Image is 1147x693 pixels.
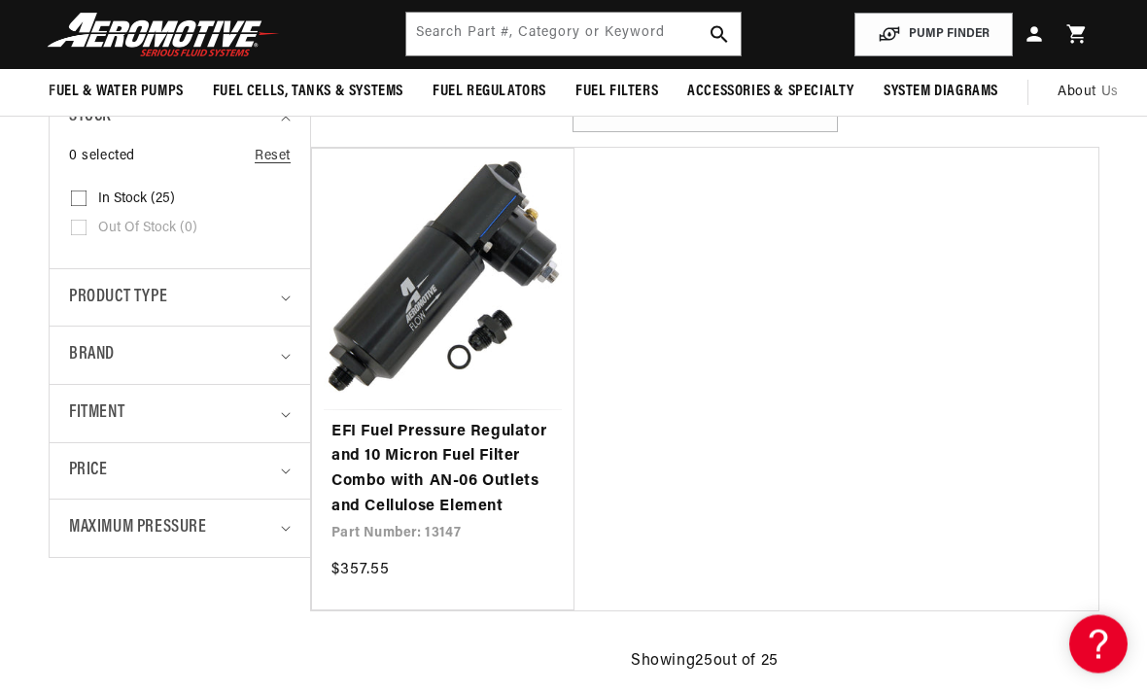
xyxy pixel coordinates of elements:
summary: Fitment (0 selected) [69,386,291,443]
span: Out of stock (0) [98,221,197,238]
button: search button [698,13,741,55]
summary: Fuel & Water Pumps [34,69,198,115]
span: Brand [69,342,115,370]
summary: Product type (0 selected) [69,270,291,328]
a: Reset [255,147,291,168]
span: Maximum Pressure [69,515,207,543]
p: Showing out of 25 [631,650,779,676]
summary: Fuel Filters [561,69,673,115]
a: About Us [1043,69,1133,116]
summary: Maximum Pressure (0 selected) [69,501,291,558]
span: Product type [69,285,167,313]
summary: Accessories & Specialty [673,69,869,115]
span: 25 [695,654,713,670]
span: 0 selected [69,147,135,168]
summary: Fuel Regulators [418,69,561,115]
span: Fitment [69,400,124,429]
summary: Stock (0 selected) [69,89,291,147]
span: Fuel Filters [575,82,658,102]
span: About Us [1058,85,1119,99]
span: Price [69,459,107,485]
span: Fuel & Water Pumps [49,82,184,102]
span: Accessories & Specialty [687,82,854,102]
span: In stock (25) [98,191,175,209]
summary: System Diagrams [869,69,1013,115]
button: PUMP FINDER [854,13,1013,56]
img: Aeromotive [42,12,285,57]
summary: Brand (0 selected) [69,328,291,385]
input: Search by Part Number, Category or Keyword [406,13,742,55]
span: Fuel Regulators [433,82,546,102]
span: System Diagrams [884,82,998,102]
a: EFI Fuel Pressure Regulator and 10 Micron Fuel Filter Combo with AN-06 Outlets and Cellulose Element [331,421,554,520]
span: Stock [69,104,111,132]
summary: Fuel Cells, Tanks & Systems [198,69,418,115]
span: Fuel Cells, Tanks & Systems [213,82,403,102]
summary: Price [69,444,291,500]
